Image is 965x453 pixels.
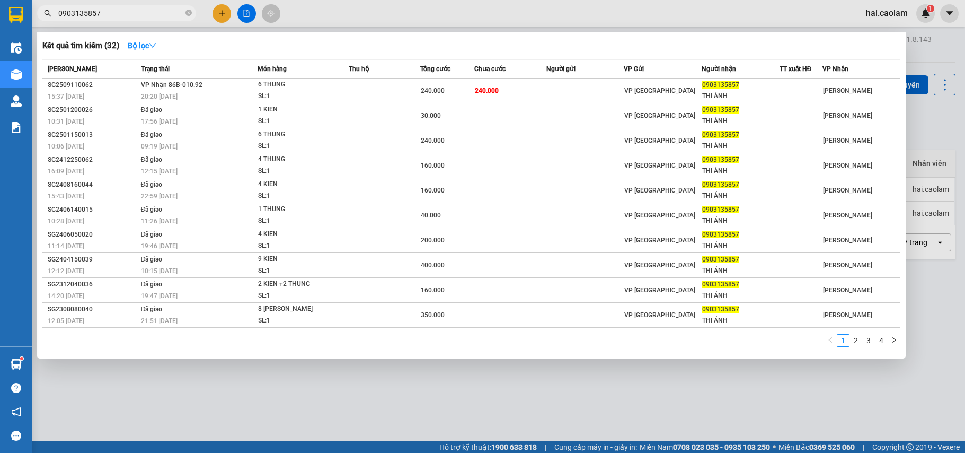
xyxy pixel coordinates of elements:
[258,65,287,73] span: Món hàng
[475,87,499,94] span: 240.000
[258,179,338,190] div: 4 KIEN
[258,104,338,116] div: 1 KIEN
[827,337,834,343] span: left
[421,237,445,244] span: 200.000
[141,118,178,125] span: 17:56 [DATE]
[702,231,739,238] span: 0903135857
[48,279,138,290] div: SG2312040036
[780,65,812,73] span: TT xuất HĐ
[141,65,170,73] span: Trạng thái
[702,141,779,152] div: THI ÁNH
[837,334,849,347] li: 1
[421,112,441,119] span: 30.000
[141,156,163,163] span: Đã giao
[258,315,338,327] div: SL: 1
[141,317,178,325] span: 21:51 [DATE]
[141,143,178,150] span: 09:19 [DATE]
[421,137,445,144] span: 240.000
[421,162,445,169] span: 160.000
[702,215,779,227] div: THI ÁNH
[702,190,779,202] div: THI ÁNH
[11,431,21,441] span: message
[421,262,445,269] span: 400.000
[48,242,84,250] span: 11:14 [DATE]
[823,262,872,269] span: [PERSON_NAME]
[185,10,192,16] span: close-circle
[823,311,872,319] span: [PERSON_NAME]
[624,311,695,319] span: VP [GEOGRAPHIC_DATA]
[44,10,51,17] span: search
[48,217,84,225] span: 10:28 [DATE]
[546,65,576,73] span: Người gửi
[258,129,338,141] div: 6 THUNG
[474,65,506,73] span: Chưa cước
[48,118,84,125] span: 10:31 [DATE]
[421,311,445,319] span: 350.000
[702,116,779,127] div: THI ÁNH
[624,112,695,119] span: VP [GEOGRAPHIC_DATA]
[141,292,178,300] span: 19:47 [DATE]
[48,254,138,265] div: SG2404150039
[128,41,156,50] strong: Bộ lọc
[624,262,695,269] span: VP [GEOGRAPHIC_DATA]
[421,87,445,94] span: 240.000
[141,168,178,175] span: 12:15 [DATE]
[702,240,779,251] div: THI ÁNH
[48,143,84,150] span: 10:06 [DATE]
[702,281,739,288] span: 0903135857
[624,87,695,94] span: VP [GEOGRAPHIC_DATA]
[258,215,338,227] div: SL: 1
[862,334,875,347] li: 3
[702,290,779,301] div: THI ÁNH
[42,40,119,51] h3: Kết quả tìm kiếm ( 32 )
[258,229,338,240] div: 4 KIEN
[702,156,739,163] span: 0903135857
[823,212,872,219] span: [PERSON_NAME]
[258,204,338,215] div: 1 THUNG
[141,281,163,288] span: Đã giao
[11,122,22,133] img: solution-icon
[702,106,739,114] span: 0903135857
[11,407,21,417] span: notification
[48,193,84,200] span: 15:43 [DATE]
[48,229,138,240] div: SG2406050020
[421,286,445,294] span: 160.000
[823,286,872,294] span: [PERSON_NAME]
[863,335,874,346] a: 3
[141,131,163,138] span: Đã giao
[141,181,163,188] span: Đã giao
[824,334,837,347] li: Previous Page
[48,304,138,315] div: SG2308080040
[888,334,900,347] li: Next Page
[891,337,897,343] span: right
[702,306,739,313] span: 0903135857
[48,93,84,100] span: 15:37 [DATE]
[48,168,84,175] span: 16:09 [DATE]
[258,254,338,265] div: 9 KIEN
[837,335,849,346] a: 1
[258,290,338,302] div: SL: 1
[875,334,888,347] li: 4
[141,242,178,250] span: 19:46 [DATE]
[624,162,695,169] span: VP [GEOGRAPHIC_DATA]
[58,7,183,19] input: Tìm tên, số ĐT hoặc mã đơn
[823,137,872,144] span: [PERSON_NAME]
[702,165,779,177] div: THI ÁNH
[141,81,202,89] span: VP Nhận 86B-010.92
[48,317,84,325] span: 12:05 [DATE]
[823,112,872,119] span: [PERSON_NAME]
[823,187,872,194] span: [PERSON_NAME]
[702,256,739,263] span: 0903135857
[702,265,779,276] div: THI ÁNH
[702,131,739,138] span: 0903135857
[11,42,22,54] img: warehouse-icon
[702,91,779,102] div: THI ÁNH
[421,187,445,194] span: 160.000
[624,187,695,194] span: VP [GEOGRAPHIC_DATA]
[258,116,338,127] div: SL: 1
[48,80,138,91] div: SG2509110062
[20,357,23,360] sup: 1
[258,141,338,152] div: SL: 1
[850,335,862,346] a: 2
[624,212,695,219] span: VP [GEOGRAPHIC_DATA]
